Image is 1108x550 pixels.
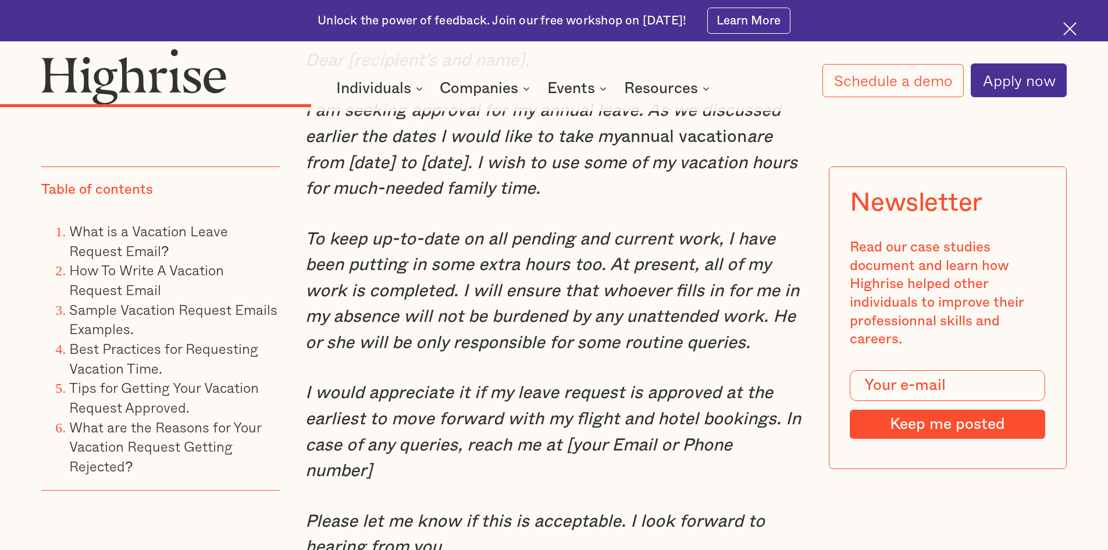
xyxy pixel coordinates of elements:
[850,187,982,218] div: Newsletter
[69,299,277,340] a: Sample Vacation Request Emails Examples.
[1063,22,1077,36] img: Cross icon
[624,81,698,95] div: Resources
[336,81,426,95] div: Individuals
[547,81,595,95] div: Events
[69,416,261,476] a: What are the Reasons for Your Vacation Request Getting Rejected?
[305,230,799,352] em: To keep up-to-date on all pending and current work, I have been putting in some extra hours too. ...
[850,370,1045,439] form: Modal Form
[850,410,1045,439] input: Keep me posted
[305,384,801,480] em: I would appreciate it if my leave request is approved at the earliest to move forward with my fli...
[305,102,781,146] em: I am seeking approval for my annual leave. As we discussed earlier the dates I would like to take my
[318,13,686,29] div: Unlock the power of feedback. Join our free workshop on [DATE]!
[69,377,259,418] a: Tips for Getting Your Vacation Request Approved.
[336,81,411,95] div: Individuals
[69,259,224,300] a: How To Write A Vacation Request Email
[707,8,790,34] a: Learn More
[624,81,713,95] div: Resources
[440,81,533,95] div: Companies
[971,63,1067,97] a: Apply now
[69,338,258,379] a: Best Practices for Requesting Vacation Time.
[850,370,1045,402] input: Your e-mail
[305,98,803,202] p: annual vacation
[41,48,226,104] img: Highrise logo
[305,128,797,197] em: are from [date] to [date]. I wish to use some of my vacation hours for much-needed family time.
[69,220,228,261] a: What is a Vacation Leave Request Email?
[850,239,1045,349] div: Read our case studies document and learn how Highrise helped other individuals to improve their p...
[440,81,518,95] div: Companies
[41,181,153,200] div: Table of contents
[822,64,964,97] a: Schedule a demo
[547,81,610,95] div: Events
